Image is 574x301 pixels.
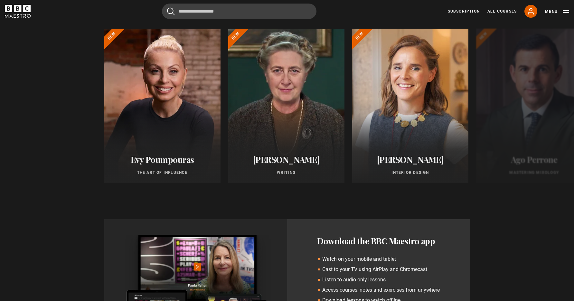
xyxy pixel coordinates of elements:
a: Evy Poumpouras The Art of Influence New [104,29,221,183]
a: [PERSON_NAME] Interior Design New [352,29,468,183]
p: Writing [236,170,337,175]
li: Cast to your TV using AirPlay and Chromecast [317,266,440,273]
p: Interior Design [360,170,461,175]
button: Toggle navigation [545,8,569,15]
h2: [PERSON_NAME] [360,155,461,165]
input: Search [162,4,316,19]
svg: BBC Maestro [5,5,31,18]
p: The Art of Influence [112,170,213,175]
li: Watch on your mobile and tablet [317,255,440,263]
a: Subscription [448,8,480,14]
h2: Evy Poumpouras [112,155,213,165]
a: All Courses [487,8,517,14]
a: [PERSON_NAME] Writing New [228,29,344,183]
h3: Download the BBC Maestro app [317,235,440,248]
button: Submit the search query [167,7,175,15]
h2: [PERSON_NAME] [236,155,337,165]
li: Access courses, notes and exercises from anywhere [317,286,440,294]
li: Listen to audio only lessons [317,276,440,284]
